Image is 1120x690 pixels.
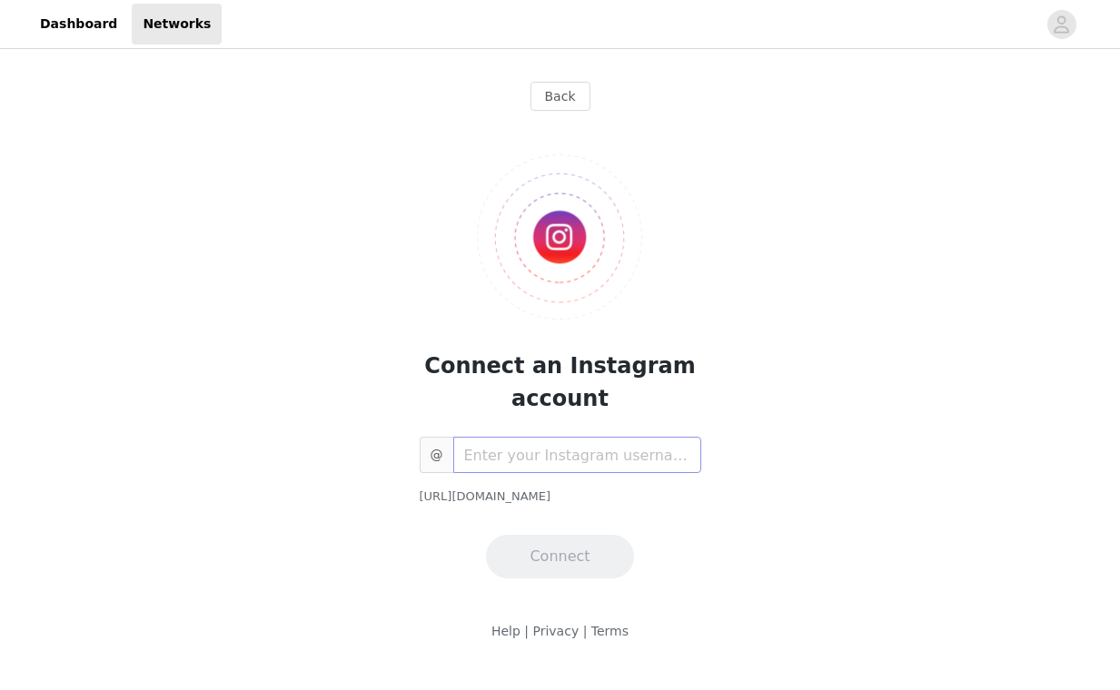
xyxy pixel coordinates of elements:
button: Back [530,82,590,111]
a: Dashboard [29,4,128,44]
div: avatar [1053,10,1070,39]
div: [URL][DOMAIN_NAME] [420,488,701,506]
a: Networks [132,4,222,44]
a: Terms [591,624,629,638]
span: | [524,624,529,638]
button: Connect [486,535,633,578]
span: | [583,624,588,638]
input: Enter your Instagram username [453,437,701,473]
a: Privacy [532,624,579,638]
a: Help [491,624,520,638]
span: @ [420,437,453,473]
span: Connect an Instagram account [424,353,695,411]
img: Logo [477,154,643,320]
